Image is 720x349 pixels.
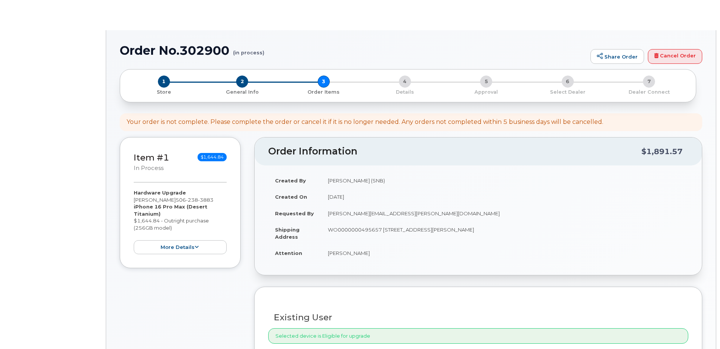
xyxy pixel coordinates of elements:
[204,89,280,96] p: General Info
[198,197,213,203] span: 3883
[176,197,213,203] span: 506
[648,49,702,64] a: Cancel Order
[321,188,688,205] td: [DATE]
[321,172,688,189] td: [PERSON_NAME] (SNB)
[275,227,300,240] strong: Shipping Address
[236,76,248,88] span: 2
[186,197,198,203] span: 238
[129,89,198,96] p: Store
[120,44,587,57] h1: Order No.302900
[134,240,227,254] button: more details
[275,178,306,184] strong: Created By
[201,88,283,96] a: 2 General Info
[127,118,603,127] div: Your order is not complete. Please complete the order or cancel it if it is no longer needed. Any...
[268,146,641,157] h2: Order Information
[198,153,227,161] span: $1,644.84
[268,328,688,344] div: Selected device is Eligible for upgrade
[275,210,314,216] strong: Requested By
[321,205,688,222] td: [PERSON_NAME][EMAIL_ADDRESS][PERSON_NAME][DOMAIN_NAME]
[233,44,264,56] small: (in process)
[134,190,186,196] strong: Hardware Upgrade
[134,189,227,254] div: [PERSON_NAME] $1,644.84 - Outright purchase (256GB model)
[275,250,302,256] strong: Attention
[126,88,201,96] a: 1 Store
[134,204,207,217] strong: iPhone 16 Pro Max (Desert Titanium)
[641,144,683,159] div: $1,891.57
[590,49,644,64] a: Share Order
[158,76,170,88] span: 1
[274,313,683,322] h3: Existing User
[134,165,164,171] small: in process
[321,221,688,245] td: WO0000000495657 [STREET_ADDRESS][PERSON_NAME]
[134,152,169,163] a: Item #1
[275,194,307,200] strong: Created On
[321,245,688,261] td: [PERSON_NAME]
